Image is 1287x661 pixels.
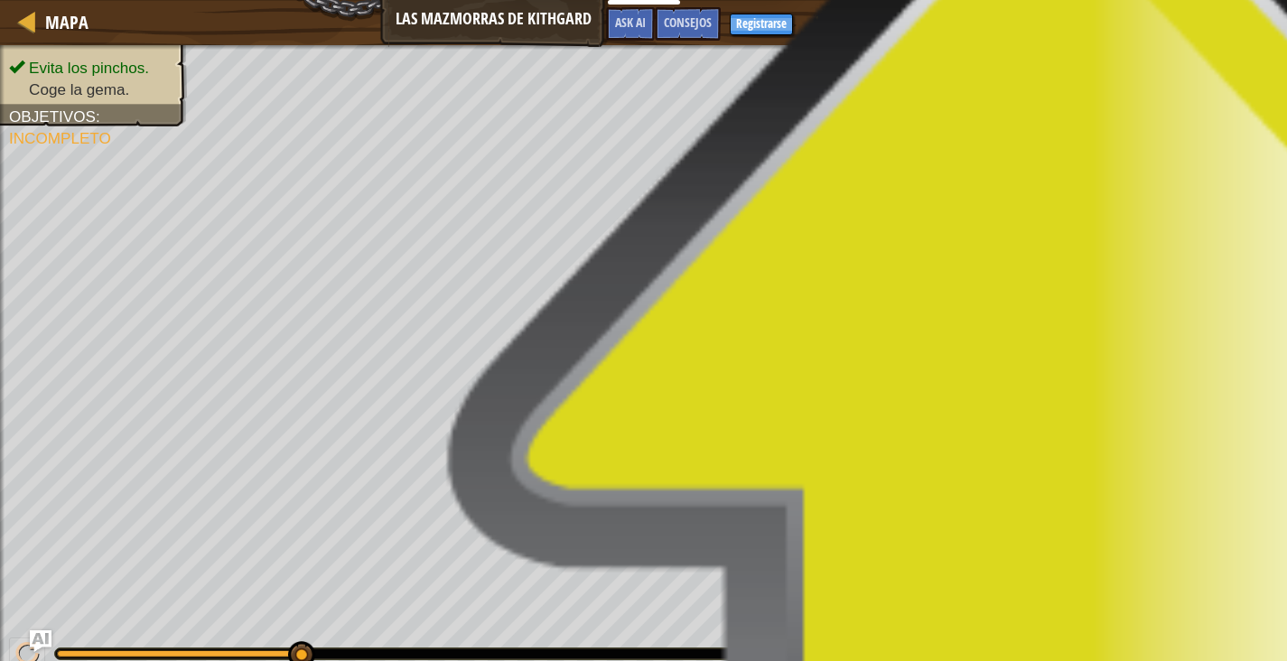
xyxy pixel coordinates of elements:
button: Registrarse [730,14,793,35]
span: hero.moveLeft(steps) [1027,575,1157,588]
a: Mapa [36,10,89,34]
button: Menú del Juego [802,7,956,50]
span: hero.moveRight(steps) [1027,592,1163,605]
span: Ask AI [615,14,646,31]
div: 4 [999,90,1029,108]
span: : [96,108,100,126]
div: 1 [999,36,1029,54]
span: Menú del Juego [836,14,945,37]
div: 2 [999,54,1029,72]
span: Incompleto [9,130,111,147]
span: Consejos [664,14,712,31]
button: Correr [985,491,1268,533]
span: Coge la gema. [29,81,129,98]
li: Evita los pinchos. [9,58,173,79]
span: hero.moveUp(steps) [1027,610,1144,622]
button: Ask AI [30,630,51,652]
img: portrait.png [988,575,1022,610]
div: 3 [999,72,1029,90]
span: Objetivos [9,108,96,126]
span: hero.moveDown(steps) [1027,558,1157,571]
button: Ask AI [606,7,655,41]
span: Mapa [45,10,89,34]
li: Coge la gema. [9,79,173,101]
span: Evita los pinchos. [29,60,149,77]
